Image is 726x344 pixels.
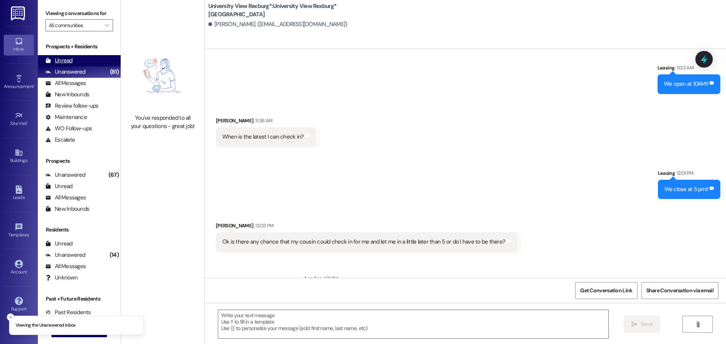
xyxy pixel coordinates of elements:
[11,6,26,20] img: ResiDesk Logo
[45,309,91,316] div: Past Residents
[675,169,693,177] div: 12:01 PM
[108,249,121,261] div: (14)
[222,133,304,141] div: When is the latest I can check in?
[45,102,98,110] div: Review follow-ups
[45,8,113,19] label: Viewing conversations for
[38,43,121,51] div: Prospects + Residents
[34,83,35,88] span: •
[129,42,196,110] img: empty-state
[322,275,338,282] div: 1:01 PM
[4,109,34,130] a: Site Visit •
[641,282,718,299] button: Share Conversation via email
[45,113,87,121] div: Maintenance
[45,240,73,248] div: Unread
[45,57,73,65] div: Unread
[29,231,30,236] span: •
[7,313,14,321] button: Close toast
[4,295,34,315] a: Support
[45,205,89,213] div: New Inbounds
[107,169,121,181] div: (67)
[4,258,34,278] a: Account
[4,35,34,55] a: Inbox
[4,221,34,241] a: Templates •
[38,157,121,165] div: Prospects
[641,320,652,328] span: Send
[45,79,86,87] div: All Messages
[27,120,28,125] span: •
[105,22,109,28] i: 
[675,64,693,72] div: 11:33 AM
[108,66,121,78] div: (81)
[216,222,517,232] div: [PERSON_NAME]
[208,2,360,19] b: University View Rexburg*: University View Rexburg* [GEOGRAPHIC_DATA]
[575,282,637,299] button: Get Conversation Link
[4,146,34,167] a: Buildings
[45,171,85,179] div: Unanswered
[580,287,632,295] span: Get Conversation Link
[16,322,76,329] p: Viewing the Unanswered inbox
[305,275,720,285] div: Leasing
[45,251,85,259] div: Unanswered
[4,183,34,204] a: Leads
[664,80,708,88] div: We open at 10AM!!
[45,274,78,282] div: Unknown
[129,114,196,130] div: You've responded to all your questions - great job!
[45,182,73,190] div: Unread
[45,194,86,202] div: All Messages
[624,316,660,333] button: Send
[658,169,721,180] div: Leasing
[49,19,101,31] input: All communities
[208,20,347,28] div: [PERSON_NAME]. ([EMAIL_ADDRESS][DOMAIN_NAME])
[664,185,709,193] div: We close at 5 pm!!
[631,321,637,327] i: 
[658,64,720,74] div: Leasing
[38,295,121,303] div: Past + Future Residents
[45,262,86,270] div: All Messages
[45,68,85,76] div: Unanswered
[45,136,75,144] div: Escalate
[222,238,505,246] div: Ok is there any chance that my cousin could check in for me and let me in a little later than 5 o...
[253,222,273,230] div: 12:03 PM
[45,125,92,133] div: WO Follow-ups
[695,321,701,327] i: 
[253,117,272,125] div: 11:36 AM
[38,226,121,234] div: Residents
[216,117,316,127] div: [PERSON_NAME]
[646,287,714,295] span: Share Conversation via email
[45,91,89,99] div: New Inbounds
